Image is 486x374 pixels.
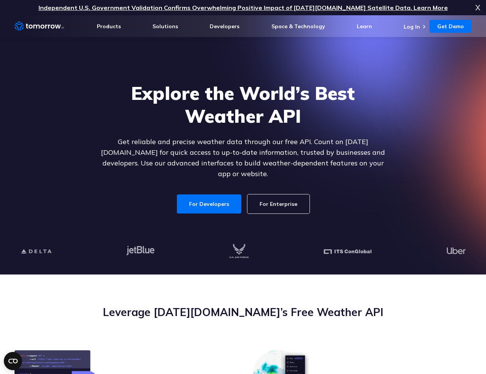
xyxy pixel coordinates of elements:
[210,23,239,30] a: Developers
[96,82,390,127] h1: Explore the World’s Best Weather API
[357,23,372,30] a: Learn
[14,305,472,319] h2: Leverage [DATE][DOMAIN_NAME]’s Free Weather API
[247,194,310,213] a: For Enterprise
[430,20,472,33] a: Get Demo
[4,352,22,370] button: Open CMP widget
[96,136,390,179] p: Get reliable and precise weather data through our free API. Count on [DATE][DOMAIN_NAME] for quic...
[14,21,64,32] a: Home link
[271,23,325,30] a: Space & Technology
[177,194,241,213] a: For Developers
[97,23,121,30] a: Products
[152,23,178,30] a: Solutions
[404,23,420,30] a: Log In
[38,4,448,11] a: Independent U.S. Government Validation Confirms Overwhelming Positive Impact of [DATE][DOMAIN_NAM...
